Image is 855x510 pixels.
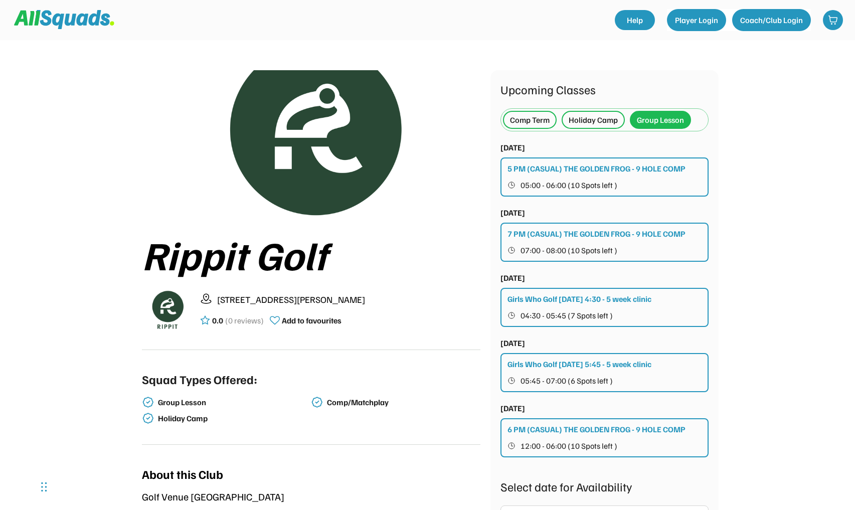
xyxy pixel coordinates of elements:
[507,244,703,257] button: 07:00 - 08:00 (10 Spots left )
[311,396,323,408] img: check-verified-01.svg
[615,10,655,30] a: Help
[142,232,480,276] div: Rippit Golf
[521,246,617,254] span: 07:00 - 08:00 (10 Spots left )
[225,314,264,326] div: (0 reviews)
[158,398,309,407] div: Group Lesson
[637,114,684,126] div: Group Lesson
[507,439,703,452] button: 12:00 - 06:00 (10 Spots left )
[500,272,525,284] div: [DATE]
[500,80,709,98] div: Upcoming Classes
[828,15,838,25] img: shopping-cart-01%20%281%29.svg
[507,228,686,240] div: 7 PM (CASUAL) THE GOLDEN FROG - 9 HOLE COMP
[521,442,617,450] span: 12:00 - 06:00 (10 Spots left )
[507,162,686,175] div: 5 PM (CASUAL) THE GOLDEN FROG - 9 HOLE COMP
[158,414,309,423] div: Holiday Camp
[500,477,709,495] div: Select date for Availability
[142,284,192,334] img: Rippitlogov2_green.png
[173,70,449,220] img: Rippitlogov2_green.png
[732,9,811,31] button: Coach/Club Login
[282,314,341,326] div: Add to favourites
[521,311,613,319] span: 04:30 - 05:45 (7 Spots left )
[507,423,686,435] div: 6 PM (CASUAL) THE GOLDEN FROG - 9 HOLE COMP
[521,377,613,385] span: 05:45 - 07:00 (6 Spots left )
[14,10,114,29] img: Squad%20Logo.svg
[507,358,651,370] div: Girls Who Golf [DATE] 5:45 - 5 week clinic
[507,293,651,305] div: Girls Who Golf [DATE] 4:30 - 5 week clinic
[500,402,525,414] div: [DATE]
[510,114,550,126] div: Comp Term
[507,179,703,192] button: 05:00 - 06:00 (10 Spots left )
[142,465,223,483] div: About this Club
[142,396,154,408] img: check-verified-01.svg
[142,412,154,424] img: check-verified-01.svg
[569,114,618,126] div: Holiday Camp
[142,489,480,504] div: Golf Venue [GEOGRAPHIC_DATA]
[521,181,617,189] span: 05:00 - 06:00 (10 Spots left )
[212,314,223,326] div: 0.0
[327,398,478,407] div: Comp/Matchplay
[507,374,703,387] button: 05:45 - 07:00 (6 Spots left )
[507,309,703,322] button: 04:30 - 05:45 (7 Spots left )
[142,370,257,388] div: Squad Types Offered:
[217,293,480,306] div: [STREET_ADDRESS][PERSON_NAME]
[500,141,525,153] div: [DATE]
[667,9,726,31] button: Player Login
[500,337,525,349] div: [DATE]
[500,207,525,219] div: [DATE]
